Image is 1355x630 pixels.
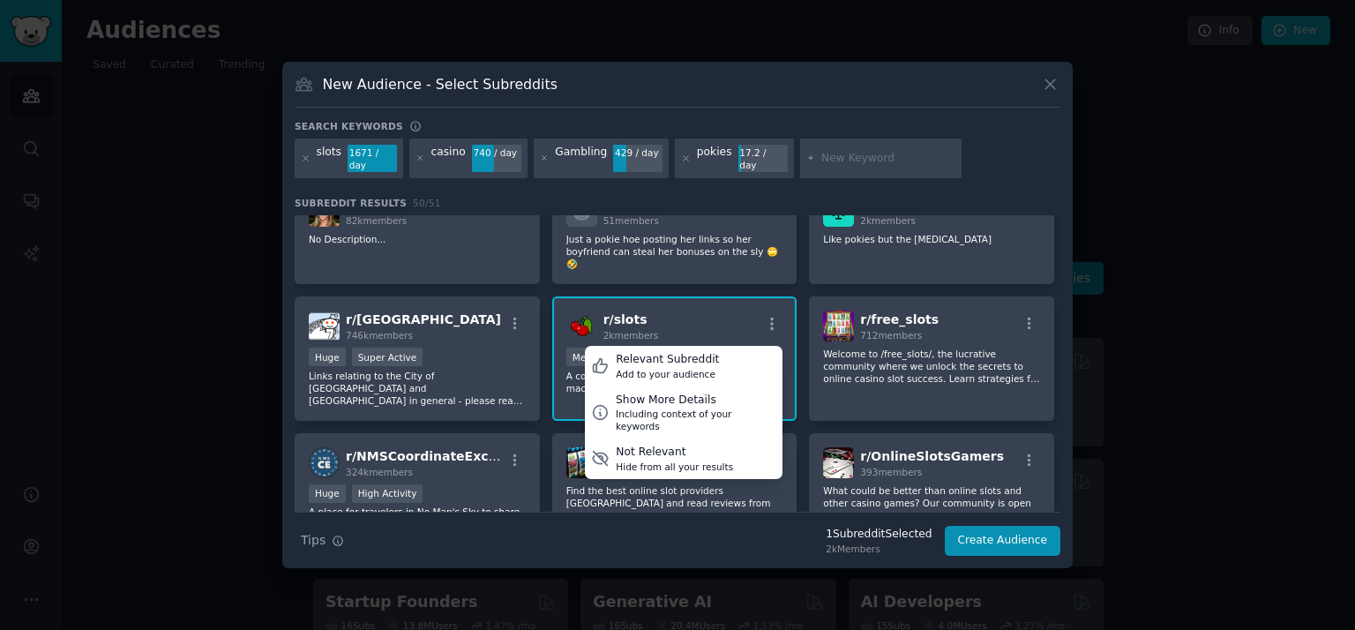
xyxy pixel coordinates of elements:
div: Relevant Subreddit [616,352,719,368]
span: 2k members [603,330,659,341]
div: Gambling [555,145,607,173]
p: A community for people who love playing slot machines. [566,370,783,394]
span: r/ slots [603,312,648,326]
span: 50 / 51 [413,198,441,208]
div: Medium Size [566,348,638,366]
h3: New Audience - Select Subreddits [323,75,558,94]
p: Welcome to /free_slots/, the lucrative community where we unlock the secrets to online casino slo... [823,348,1040,385]
div: casino [430,145,465,173]
div: 1671 / day [348,145,397,173]
img: sydney [309,311,340,341]
div: slots [317,145,341,173]
p: Links relating to the City of [GEOGRAPHIC_DATA] and [GEOGRAPHIC_DATA] in general - please read ou... [309,370,526,407]
span: 51 members [603,215,659,226]
div: Not Relevant [616,445,733,461]
button: Create Audience [945,526,1061,556]
div: Huge [309,348,346,366]
span: Tips [301,531,326,550]
div: 17.2 / day [738,145,788,173]
div: Hide from all your results [616,461,733,473]
span: r/ OnlineSlotsGamers [860,449,1004,463]
div: High Activity [352,484,423,503]
span: 82k members [346,215,407,226]
div: 740 / day [472,145,521,161]
span: 324k members [346,467,413,477]
div: 2k Members [826,543,932,555]
span: 712 members [860,330,922,341]
div: Including context of your keywords [616,408,776,432]
img: OnlineSlotsGamers [823,447,854,478]
p: Like pokies but the [MEDICAL_DATA] [823,233,1040,245]
span: 2k members [860,215,916,226]
img: slots [566,311,597,341]
div: 1 Subreddit Selected [826,527,932,543]
img: free_slots [823,311,854,341]
span: Subreddit Results [295,197,407,209]
span: r/ NMSCoordinateExchange [346,449,531,463]
p: What could be better than online slots and other casino games? Our community is open to everyone ... [823,484,1040,521]
span: r/ [GEOGRAPHIC_DATA] [346,312,501,326]
input: New Keyword [821,151,955,167]
span: 393 members [860,467,922,477]
div: Huge [309,484,346,503]
p: No Description... [309,233,526,245]
button: Tips [295,525,350,556]
h3: Search keywords [295,120,403,132]
img: SlotsAustralia [566,447,597,478]
p: Just a pokie hoe posting her links so her boyfriend can steal her bonuses on the sly 🙄🤣 [566,233,783,270]
span: r/ free_slots [860,312,939,326]
span: 746k members [346,330,413,341]
p: A place for travelers in No Man's Sky to share and discuss in-game discoveries and creations. [309,506,526,543]
img: NMSCoordinateExchange [309,447,340,478]
div: Super Active [352,348,423,366]
div: pokies [697,145,732,173]
div: Add to your audience [616,368,719,380]
p: Find the best online slot providers [GEOGRAPHIC_DATA] and read reviews from other users. [566,484,783,521]
div: Show More Details [616,393,776,409]
div: 429 / day [613,145,663,161]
